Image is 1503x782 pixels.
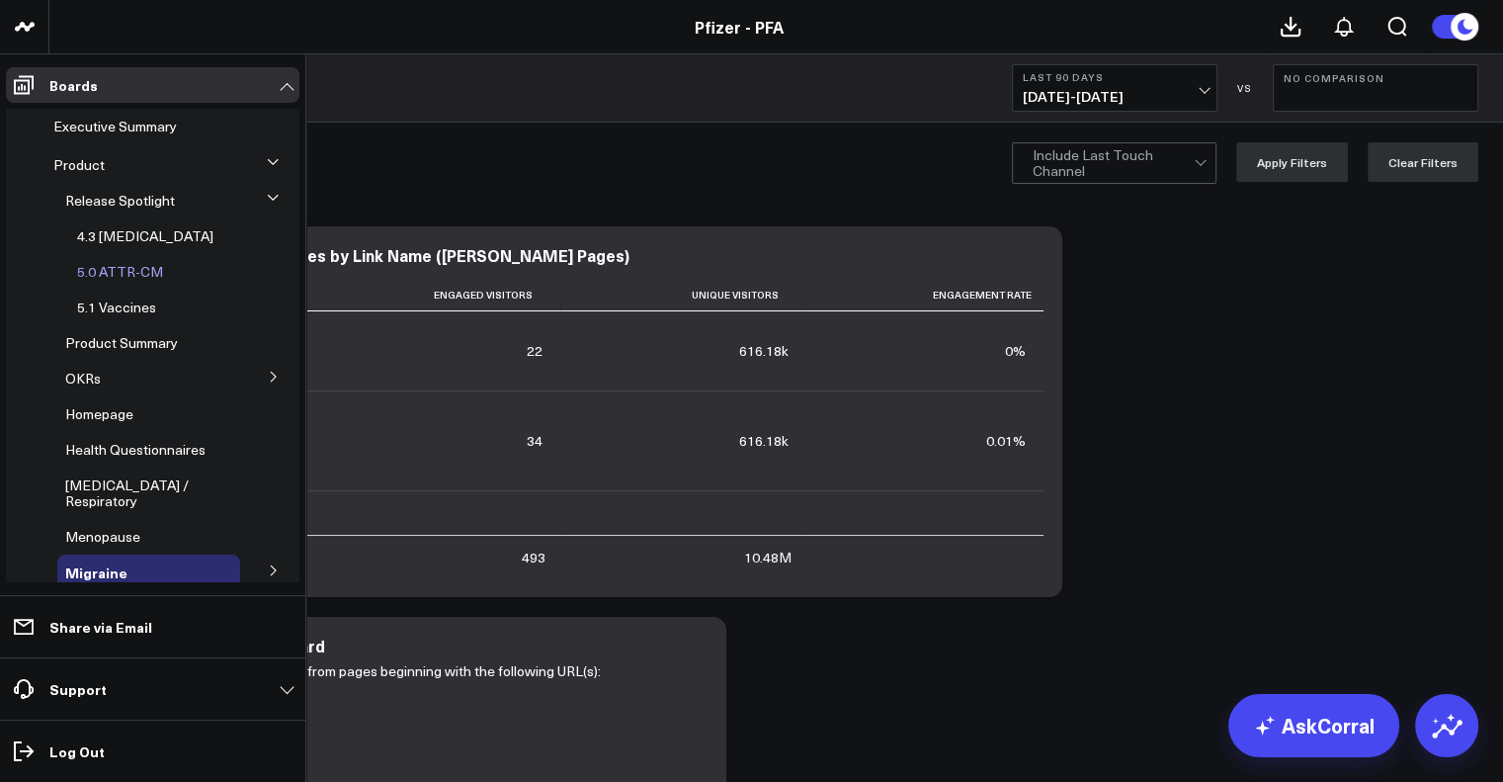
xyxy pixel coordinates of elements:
th: Engaged Visitors [290,279,560,311]
span: Executive Summary [53,117,177,135]
a: 5.0 ATTR-CM [77,264,163,280]
a: 4.3 [MEDICAL_DATA] [77,228,213,244]
button: No Comparison [1273,64,1478,112]
div: VS [1227,82,1263,94]
div: 0.01% [986,431,1026,451]
span: 5.1 Vaccines [77,298,156,316]
a: OKRs [65,371,101,387]
span: 4.3 [MEDICAL_DATA] [77,226,213,245]
div: 190 [519,531,543,551]
a: 5.1 Vaccines [77,300,156,315]
p: Boards [49,77,98,93]
button: Clear Filters [1368,142,1478,182]
div: 22 [527,341,543,361]
div: 34 [527,431,543,451]
p: Support [49,681,107,697]
a: Migraine [65,565,127,580]
th: Unique Visitors [560,279,806,311]
p: Log Out [49,743,105,759]
span: Menopause [65,527,140,546]
span: [DATE] - [DATE] [1023,89,1207,105]
a: Pfizer - PFA [695,16,784,38]
div: 0.03% [986,531,1026,551]
div: 616.18k [739,341,789,361]
div: 493 [522,548,545,567]
div: 616.18k [739,431,789,451]
span: Health Questionnaires [65,440,206,459]
div: 616.18k [739,531,789,551]
a: Product Summary [65,335,178,351]
p: Share via Email [49,619,152,635]
a: Menopause [65,529,140,545]
a: AskCorral [1228,694,1399,757]
a: [MEDICAL_DATA] / Respiratory [65,478,240,509]
div: 10.48M [744,548,792,567]
li: [URL][DOMAIN_NAME] [128,684,697,709]
span: Product Summary [65,333,178,352]
b: Last 90 Days [1023,71,1207,83]
a: Homepage [65,406,133,422]
button: Apply Filters [1236,142,1348,182]
div: 0% [1005,341,1026,361]
button: Last 90 Days[DATE]-[DATE] [1012,64,1217,112]
a: Log Out [6,734,299,769]
span: OKRs [65,369,101,388]
span: Product [53,155,105,174]
p: This dashboard only contains data from pages beginning with the following URL(s): [89,659,697,684]
a: Executive Summary [53,119,177,134]
a: Product [53,157,105,173]
a: Release Spotlight [65,193,175,209]
span: Migraine [65,563,127,582]
span: 5.0 ATTR-CM [77,262,163,281]
span: Homepage [65,404,133,423]
a: Health Questionnaires [65,442,206,458]
div: Engagement Rate with Articles by Link Name ([PERSON_NAME] Pages) [89,244,629,266]
span: [MEDICAL_DATA] / Respiratory [65,476,189,510]
th: Engagement Rate [806,279,1044,311]
b: No Comparison [1284,72,1467,84]
span: Release Spotlight [65,191,175,210]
